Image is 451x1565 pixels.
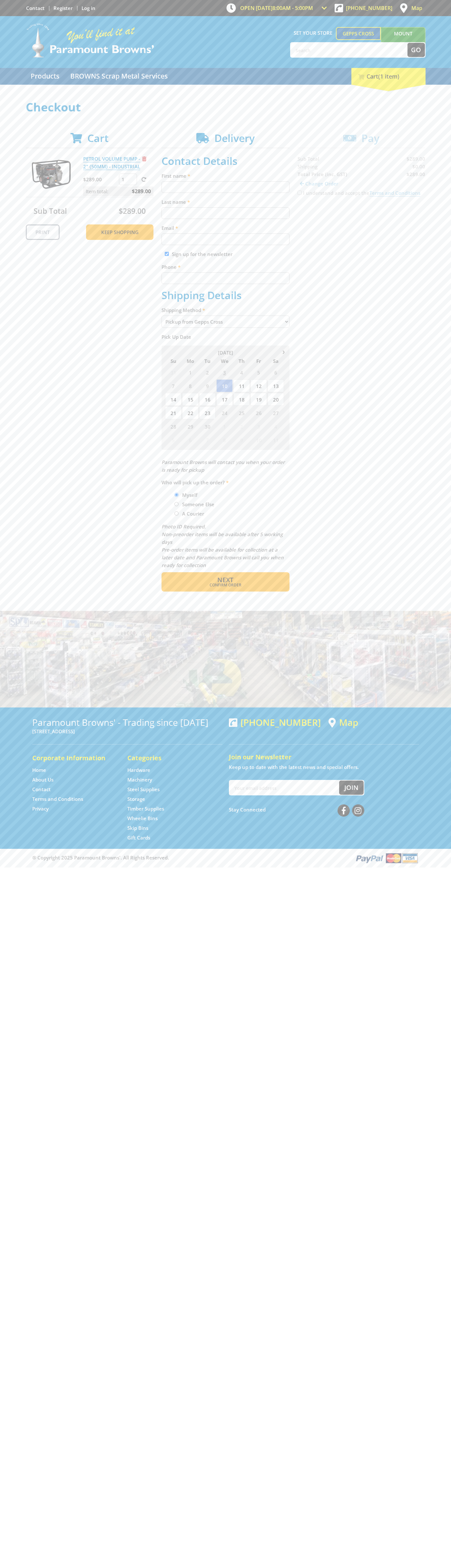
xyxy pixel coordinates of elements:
[162,572,289,592] button: Next Confirm order
[127,815,158,822] a: Go to the Wheelie Bins page
[162,306,289,314] label: Shipping Method
[216,393,233,406] span: 17
[87,131,109,145] span: Cart
[182,357,199,365] span: Mo
[351,68,426,85] div: Cart
[165,357,181,365] span: Su
[174,493,179,497] input: Please select who will pick up the order.
[119,206,146,216] span: $289.00
[268,366,284,379] span: 6
[199,357,216,365] span: Tu
[199,366,216,379] span: 2
[127,754,210,763] h5: Categories
[162,233,289,245] input: Please enter your email address.
[32,776,54,783] a: Go to the About Us page
[165,366,181,379] span: 31
[175,583,276,587] span: Confirm order
[162,272,289,284] input: Please enter your telephone number.
[216,379,233,392] span: 10
[268,406,284,419] span: 27
[32,786,51,793] a: Go to the Contact page
[174,502,179,506] input: Please select who will pick up the order.
[216,420,233,433] span: 1
[199,433,216,446] span: 7
[233,393,250,406] span: 18
[182,366,199,379] span: 1
[182,420,199,433] span: 29
[34,206,67,216] span: Sub Total
[127,776,152,783] a: Go to the Machinery page
[162,523,284,568] em: Photo ID Required. Non-preorder items will be available after 5 working days Pre-order items will...
[82,5,95,11] a: Log in
[83,175,118,183] p: $289.00
[182,393,199,406] span: 15
[26,101,426,114] h1: Checkout
[250,420,267,433] span: 3
[407,43,425,57] button: Go
[182,406,199,419] span: 22
[217,575,233,584] span: Next
[32,717,222,727] h3: Paramount Browns' - Trading since [DATE]
[162,316,289,328] select: Please select a shipping method.
[216,406,233,419] span: 24
[291,43,407,57] input: Search
[165,433,181,446] span: 5
[233,366,250,379] span: 4
[165,393,181,406] span: 14
[32,767,46,773] a: Go to the Home page
[26,224,60,240] a: Print
[26,23,155,58] img: Paramount Browns'
[32,155,71,194] img: PETROL VOLUME PUMP - 2" (50MM) - INDUSTRIAL
[216,366,233,379] span: 3
[355,852,419,864] img: PayPal, Mastercard, Visa accepted
[199,406,216,419] span: 23
[174,511,179,516] input: Please select who will pick up the order.
[268,393,284,406] span: 20
[272,5,313,12] span: 8:00am - 5:00pm
[83,156,140,170] a: PETROL VOLUME PUMP - 2" (50MM) - INDUSTRIAL
[32,754,114,763] h5: Corporate Information
[127,805,164,812] a: Go to the Timber Supplies page
[162,207,289,219] input: Please enter your last name.
[250,357,267,365] span: Fr
[142,156,146,162] a: Remove from cart
[83,186,153,196] p: Item total:
[162,224,289,232] label: Email
[162,263,289,271] label: Phone
[127,825,148,831] a: Go to the Skip Bins page
[127,796,145,802] a: Go to the Storage page
[127,834,150,841] a: Go to the Gift Cards page
[216,433,233,446] span: 8
[250,393,267,406] span: 19
[328,717,358,728] a: View a map of Gepps Cross location
[86,224,153,240] a: Keep Shopping
[182,379,199,392] span: 8
[229,717,321,727] div: [PHONE_NUMBER]
[162,198,289,206] label: Last name
[268,420,284,433] span: 4
[230,781,339,795] input: Your email address
[165,379,181,392] span: 7
[290,27,336,39] span: Set your store
[127,767,150,773] a: Go to the Hardware page
[180,508,206,519] label: A Courier
[214,131,255,145] span: Delivery
[250,366,267,379] span: 5
[127,786,160,793] a: Go to the Steel Supplies page
[180,489,200,500] label: Myself
[162,479,289,486] label: Who will pick up the order?
[233,433,250,446] span: 9
[199,393,216,406] span: 16
[229,802,364,817] div: Stay Connected
[54,5,73,11] a: Go to the registration page
[65,68,172,85] a: Go to the BROWNS Scrap Metal Services page
[32,796,83,802] a: Go to the Terms and Conditions page
[26,5,44,11] a: Go to the Contact page
[250,433,267,446] span: 10
[336,27,381,40] a: Gepps Cross
[165,406,181,419] span: 21
[218,349,233,356] span: [DATE]
[233,357,250,365] span: Th
[240,5,313,12] span: OPEN [DATE]
[233,379,250,392] span: 11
